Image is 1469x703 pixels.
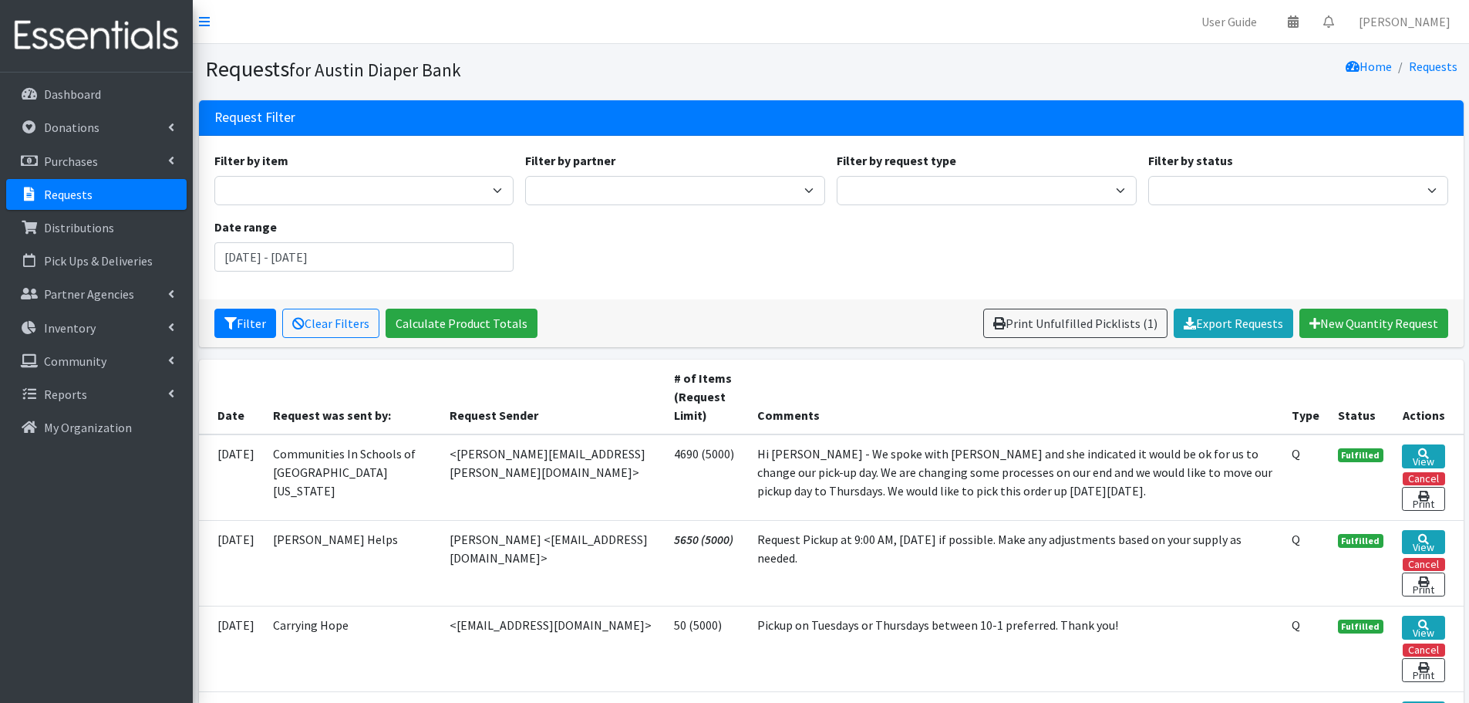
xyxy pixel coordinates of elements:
[1346,6,1463,37] a: [PERSON_NAME]
[199,360,264,434] th: Date
[6,179,187,210] a: Requests
[1189,6,1269,37] a: User Guide
[6,146,187,177] a: Purchases
[199,520,264,606] td: [DATE]
[1148,151,1233,170] label: Filter by status
[6,412,187,443] a: My Organization
[44,420,132,435] p: My Organization
[1403,558,1445,571] button: Cancel
[44,187,93,202] p: Requests
[1393,360,1463,434] th: Actions
[1402,616,1444,640] a: View
[264,360,441,434] th: Request was sent by:
[6,379,187,410] a: Reports
[6,279,187,309] a: Partner Agencies
[44,286,134,302] p: Partner Agencies
[1338,448,1384,462] span: Fulfilled
[214,309,276,338] button: Filter
[44,86,101,102] p: Dashboard
[44,320,96,336] p: Inventory
[1403,644,1445,657] button: Cancel
[44,253,153,269] p: Pick Ups & Deliveries
[1299,309,1448,338] a: New Quantity Request
[282,309,379,338] a: Clear Filters
[1174,309,1293,338] a: Export Requests
[1282,360,1329,434] th: Type
[386,309,537,338] a: Calculate Product Totals
[1329,360,1393,434] th: Status
[6,346,187,377] a: Community
[44,387,87,402] p: Reports
[440,360,664,434] th: Request Sender
[748,360,1282,434] th: Comments
[1292,532,1300,547] abbr: Quantity
[1402,573,1444,597] a: Print
[665,360,749,434] th: # of Items (Request Limit)
[44,220,114,235] p: Distributions
[205,56,826,83] h1: Requests
[1403,472,1445,485] button: Cancel
[44,120,99,135] p: Donations
[214,242,514,272] input: January 1, 2011 - December 31, 2011
[6,10,187,62] img: HumanEssentials
[214,218,277,236] label: Date range
[1402,658,1444,682] a: Print
[748,520,1282,606] td: Request Pickup at 9:00 AM, [DATE] if possible. Make any adjustments based on your supply as needed.
[264,520,441,606] td: [PERSON_NAME] Helps
[748,434,1282,521] td: Hi [PERSON_NAME] - We spoke with [PERSON_NAME] and she indicated it would be ok for us to change ...
[1292,617,1300,633] abbr: Quantity
[44,154,98,169] p: Purchases
[1402,530,1444,554] a: View
[1402,444,1444,468] a: View
[1409,59,1457,74] a: Requests
[6,79,187,110] a: Dashboard
[1402,487,1444,511] a: Print
[199,606,264,691] td: [DATE]
[1338,620,1384,634] span: Fulfilled
[748,606,1282,691] td: Pickup on Tuesdays or Thursdays between 10-1 preferred. Thank you!
[440,520,664,606] td: [PERSON_NAME] <[EMAIL_ADDRESS][DOMAIN_NAME]>
[6,245,187,276] a: Pick Ups & Deliveries
[264,606,441,691] td: Carrying Hope
[983,309,1167,338] a: Print Unfulfilled Picklists (1)
[214,151,288,170] label: Filter by item
[440,606,664,691] td: <[EMAIL_ADDRESS][DOMAIN_NAME]>
[440,434,664,521] td: <[PERSON_NAME][EMAIL_ADDRESS][PERSON_NAME][DOMAIN_NAME]>
[289,59,461,81] small: for Austin Diaper Bank
[199,434,264,521] td: [DATE]
[665,434,749,521] td: 4690 (5000)
[1292,446,1300,461] abbr: Quantity
[6,313,187,343] a: Inventory
[1346,59,1392,74] a: Home
[665,606,749,691] td: 50 (5000)
[837,151,956,170] label: Filter by request type
[214,110,295,126] h3: Request Filter
[44,353,106,369] p: Community
[6,112,187,143] a: Donations
[665,520,749,606] td: 5650 (5000)
[264,434,441,521] td: Communities In Schools of [GEOGRAPHIC_DATA][US_STATE]
[525,151,615,170] label: Filter by partner
[1338,534,1384,548] span: Fulfilled
[6,212,187,243] a: Distributions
